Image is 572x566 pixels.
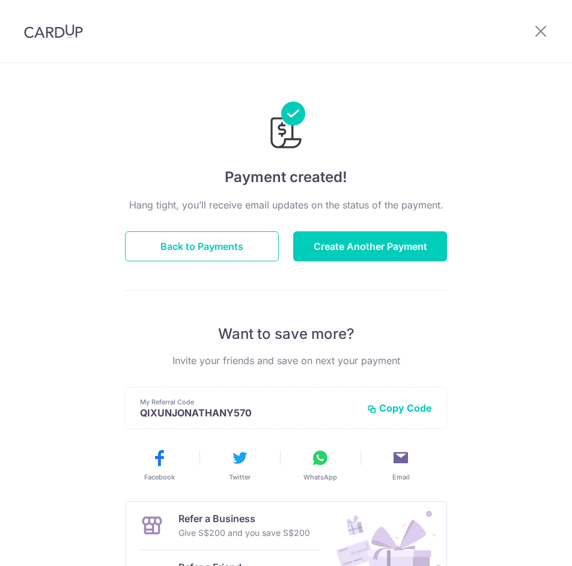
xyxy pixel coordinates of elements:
p: Give S$200 and you save S$200 [178,526,310,540]
button: Twitter [204,448,275,482]
button: WhatsApp [285,448,356,482]
p: Invite your friends and save on next your payment [125,353,447,368]
p: Hang tight, you’ll receive email updates on the status of the payment. [125,198,447,212]
h4: Payment created! [125,166,447,188]
p: Refer a Business [178,511,310,526]
p: Want to save more? [125,324,447,344]
button: Back to Payments [125,231,279,261]
img: CardUp [24,24,83,38]
span: Email [392,472,410,482]
button: Copy Code [367,402,432,414]
span: WhatsApp [303,472,337,482]
button: Facebook [124,448,195,482]
button: Email [365,448,436,482]
span: Facebook [144,472,175,482]
p: QIXUNJONATHANY570 [140,407,357,419]
img: Payments [267,102,305,152]
p: My Referral Code [140,397,357,407]
span: Twitter [229,472,251,482]
button: Create Another Payment [293,231,447,261]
